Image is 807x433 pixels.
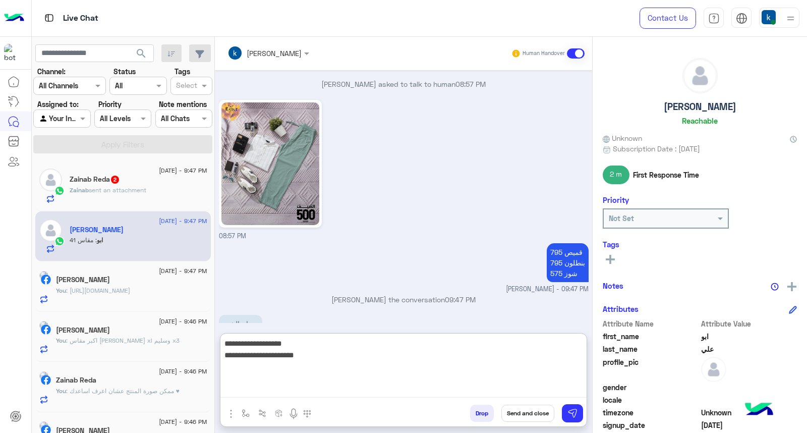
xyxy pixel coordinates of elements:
span: You [56,387,66,395]
span: gender [603,382,699,393]
h6: Priority [603,195,629,204]
img: hulul-logo.png [741,393,777,428]
div: Select [175,80,197,93]
span: اكبر مقاس اوفر سايز xl وسليم x3 [66,337,180,344]
span: علي [701,344,797,354]
span: You [56,337,66,344]
span: https://eagle.com.eg/collections/jeans [66,287,130,294]
span: [DATE] - 9:47 PM [159,166,207,175]
p: Live Chat [63,12,98,25]
span: [PERSON_NAME] - 09:47 PM [506,285,589,294]
button: create order [271,405,287,421]
img: defaultAdmin.png [683,59,717,93]
p: 18/8/2025, 9:47 PM [547,243,589,282]
h5: [PERSON_NAME] [664,101,736,113]
img: send message [567,408,578,418]
span: Unknown [603,133,642,143]
span: [DATE] - 9:46 PM [159,317,207,326]
span: [DATE] - 9:47 PM [159,216,207,226]
h6: Notes [603,281,623,290]
img: picture [39,271,48,280]
label: Assigned to: [37,99,79,110]
img: 2138075360008660.jpg [221,102,319,225]
span: null [701,395,797,405]
img: 713415422032625 [4,44,22,62]
img: create order [275,409,283,417]
h5: ابو علي [70,226,124,234]
h5: محمد فؤاد ابومحمد [56,326,110,335]
span: profile_pic [603,357,699,380]
label: Tags [175,66,190,77]
span: ابو [97,236,103,244]
img: make a call [303,410,311,418]
label: Note mentions [159,99,207,110]
img: userImage [762,10,776,24]
img: send voice note [287,408,300,420]
img: send attachment [225,408,237,420]
span: ممكن صورة المنتج عشان اعرف اساعدك ♥ [66,387,180,395]
h5: Zainab Reda [56,376,96,385]
span: Unknown [701,407,797,418]
label: Channel: [37,66,66,77]
span: 2 [111,176,119,184]
a: tab [704,8,724,29]
img: picture [39,371,48,381]
img: select flow [242,409,250,417]
img: defaultAdmin.png [701,357,726,382]
img: tab [736,13,747,24]
img: picture [39,421,48,430]
img: Trigger scenario [258,409,266,417]
img: tab [708,13,720,24]
img: defaultAdmin.png [39,219,62,242]
p: 18/8/2025, 9:47 PM [219,315,262,333]
img: WhatsApp [54,186,65,196]
img: picture [39,321,48,330]
span: null [701,382,797,393]
h6: Reachable [682,116,718,125]
button: Send and close [501,405,554,422]
img: WhatsApp [54,236,65,246]
button: select flow [238,405,254,421]
a: Contact Us [640,8,696,29]
img: tab [43,12,55,24]
img: add [787,282,796,291]
span: Subscription Date : [DATE] [613,143,700,154]
button: search [129,44,154,66]
span: 2025-08-18T17:56:20.431Z [701,420,797,430]
span: timezone [603,407,699,418]
span: locale [603,395,699,405]
h6: Tags [603,240,797,249]
img: profile [784,12,797,25]
span: 2 m [603,166,629,184]
p: [PERSON_NAME] the conversation [219,294,589,305]
h5: Mohamed Ahmed [56,276,110,284]
span: 08:57 PM [455,80,486,88]
h6: Attributes [603,304,639,313]
span: [DATE] - 9:46 PM [159,367,207,376]
img: Facebook [41,375,51,385]
span: Zainab [70,186,89,194]
span: 09:47 PM [445,295,476,304]
span: ابو [701,331,797,342]
button: Apply Filters [33,135,212,153]
span: [DATE] - 9:47 PM [159,266,207,276]
span: signup_date [603,420,699,430]
button: Trigger scenario [254,405,271,421]
label: Status [113,66,136,77]
span: First Response Time [633,170,699,180]
img: defaultAdmin.png [39,169,62,191]
img: notes [771,283,779,291]
button: Drop [470,405,494,422]
span: 08:57 PM [219,232,246,240]
span: مقاس 41 [70,236,97,244]
span: Attribute Name [603,318,699,329]
label: Priority [98,99,122,110]
span: 08:57 PM [449,62,479,70]
p: [PERSON_NAME] asked to talk to human [219,79,589,89]
h5: Zainab Reda [70,175,120,184]
span: Attribute Value [701,318,797,329]
span: [DATE] - 9:46 PM [159,417,207,426]
span: first_name [603,331,699,342]
small: Human Handover [523,49,565,58]
img: Logo [4,8,24,29]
